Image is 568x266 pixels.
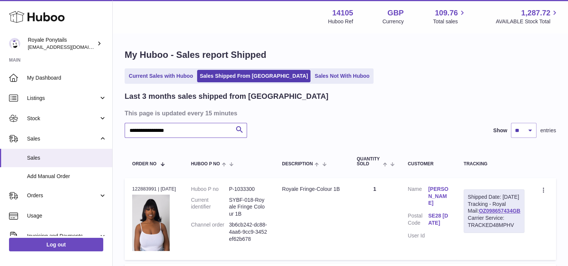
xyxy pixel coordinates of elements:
span: 109.76 [435,8,458,18]
strong: GBP [387,8,404,18]
div: Carrier Service: TRACKED48MPHV [468,215,520,229]
span: Listings [27,95,99,102]
a: SE28 [DATE] [428,212,449,227]
div: Royale Ponytails [28,36,95,51]
span: Order No [132,162,157,166]
span: entries [540,127,556,134]
div: Customer [408,162,449,166]
div: Currency [383,18,404,25]
h2: Last 3 months sales shipped from [GEOGRAPHIC_DATA] [125,91,328,101]
span: My Dashboard [27,74,107,82]
span: Orders [27,192,99,199]
a: 1,287.72 AVAILABLE Stock Total [496,8,559,25]
strong: 14105 [332,8,353,18]
div: Royale Fringe-Colour 1B [282,186,342,193]
a: Log out [9,238,103,251]
span: Invoicing and Payments [27,233,99,240]
dt: Current identifier [191,196,229,218]
dt: Name [408,186,428,209]
img: qphill92@gmail.com [9,38,20,49]
dd: 3b6cb242-dc88-4aa6-9cc9-3452ef62b678 [229,221,267,243]
span: Description [282,162,313,166]
span: Stock [27,115,99,122]
a: Sales Not With Huboo [312,70,372,82]
td: 1 [349,178,400,260]
a: 109.76 Total sales [433,8,466,25]
span: [EMAIL_ADDRESS][DOMAIN_NAME] [28,44,110,50]
label: Show [493,127,507,134]
h1: My Huboo - Sales report Shipped [125,49,556,61]
span: Sales [27,135,99,142]
span: AVAILABLE Stock Total [496,18,559,25]
span: Usage [27,212,107,219]
div: Shipped Date: [DATE] [468,193,520,201]
span: 1,287.72 [521,8,550,18]
div: Huboo Ref [328,18,353,25]
span: Total sales [433,18,466,25]
a: Sales Shipped From [GEOGRAPHIC_DATA] [197,70,310,82]
span: Sales [27,154,107,162]
div: Tracking - Royal Mail: [464,189,524,233]
dt: Channel order [191,221,229,243]
img: 141051741006145.png [132,195,170,251]
span: Quantity Sold [357,157,381,166]
a: Current Sales with Huboo [126,70,196,82]
a: OZ098657434GB [479,208,520,214]
span: Add Manual Order [27,173,107,180]
dd: P-1033300 [229,186,267,193]
dt: Huboo P no [191,186,229,193]
div: Tracking [464,162,524,166]
dt: User Id [408,232,428,239]
a: [PERSON_NAME] [428,186,449,207]
dt: Postal Code [408,212,428,228]
dd: SYBF-018-Royale Fringe Colour 1B [229,196,267,218]
span: Huboo P no [191,162,220,166]
div: 122883991 | [DATE] [132,186,176,192]
h3: This page is updated every 15 minutes [125,109,554,117]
